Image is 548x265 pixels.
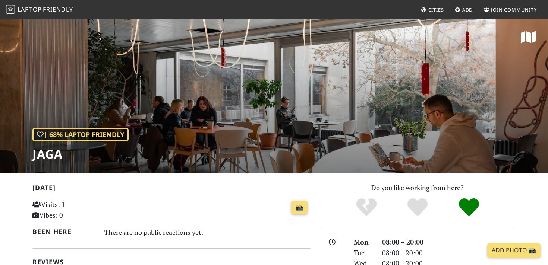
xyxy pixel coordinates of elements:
a: 📸 [291,201,308,215]
img: LaptopFriendly [6,5,15,14]
a: Join Community [481,3,540,16]
a: LaptopFriendly LaptopFriendly [6,3,73,16]
div: Yes [392,197,443,218]
span: Add [462,6,473,13]
h1: JAGA [32,147,129,161]
div: Mon [349,237,378,248]
a: Add Photo 📸 [487,243,541,258]
div: Tue [349,248,378,258]
span: Laptop [18,5,42,13]
h2: Been here [32,228,95,236]
a: Cities [418,3,447,16]
p: Visits: 1 Vibes: 0 [32,199,119,221]
a: Add [452,3,476,16]
h2: [DATE] [32,184,311,195]
span: Friendly [43,5,73,13]
span: Join Community [491,6,537,13]
div: There are no public reactions yet. [104,226,311,238]
span: Cities [428,6,444,13]
p: Do you like working from here? [319,182,516,193]
div: 08:00 – 20:00 [378,237,520,248]
div: No [341,197,392,218]
div: Definitely! [443,197,495,218]
div: | 68% Laptop Friendly [32,128,129,141]
div: 08:00 – 20:00 [378,248,520,258]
